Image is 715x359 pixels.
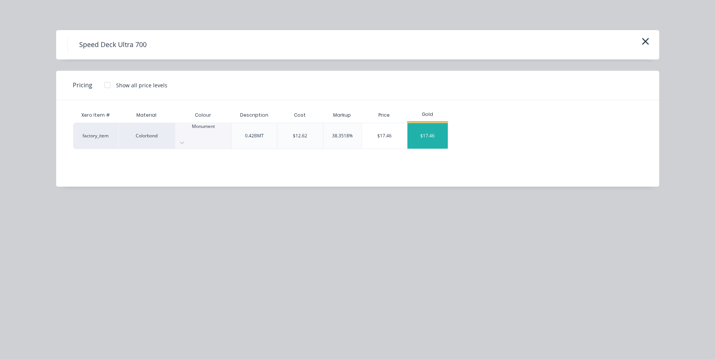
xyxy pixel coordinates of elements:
div: Cost [277,108,323,123]
div: $12.62 [293,132,307,139]
div: Xero Item # [73,108,118,123]
div: Gold [407,111,448,118]
div: Description [234,106,274,125]
div: factory_item [73,123,118,149]
h4: Speed Deck Ultra 700 [67,38,158,52]
div: 38.3518% [332,132,353,139]
div: Show all price levels [116,81,167,89]
div: $17.46 [407,123,448,149]
div: Monument [175,123,231,130]
div: 0.42BMT [245,132,264,139]
div: Price [361,108,407,123]
div: Colorbond [118,123,175,149]
div: Material [118,108,175,123]
div: $17.46 [362,123,407,149]
div: Colour [175,108,231,123]
div: Markup [323,108,361,123]
span: Pricing [73,81,92,90]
